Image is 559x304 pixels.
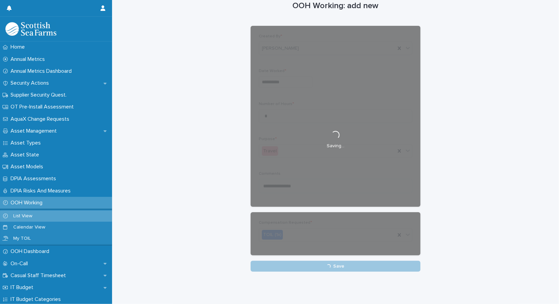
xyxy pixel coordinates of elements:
p: Annual Metrics [8,56,50,63]
span: Save [333,264,345,269]
p: IT Budget Categories [8,296,66,303]
img: 9Y1MW04fRR2O5TKCTBvH [5,22,56,36]
p: IT Budget [8,284,39,291]
p: DPIA Assessments [8,175,61,182]
p: Asset State [8,152,44,158]
p: On-Call [8,260,33,267]
p: OOH Working [8,200,48,206]
button: Save [251,261,420,272]
p: Asset Types [8,140,46,146]
h1: OOH Working: add new [251,1,420,11]
p: List View [8,213,38,219]
p: Home [8,44,30,50]
p: Annual Metrics Dashboard [8,68,77,74]
p: Calendar View [8,224,51,230]
p: DPIA Risks And Measures [8,188,76,194]
p: My TOIL [8,236,36,241]
p: OT Pre-Install Assessment [8,104,79,110]
p: OOH Dashboard [8,248,55,255]
p: AquaX Change Requests [8,116,75,122]
p: Security Actions [8,80,54,86]
p: Saving… [327,143,344,149]
p: Supplier Security Quest. [8,92,72,98]
p: Asset Models [8,164,49,170]
p: Asset Management [8,128,62,134]
p: Casual Staff Timesheet [8,272,71,279]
